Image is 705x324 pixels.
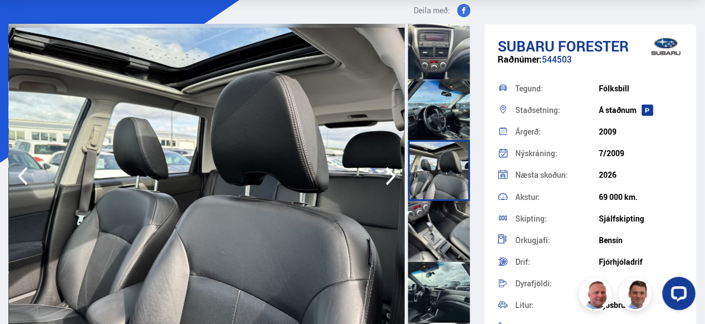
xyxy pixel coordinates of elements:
div: Tegund: [515,85,599,92]
span: Forester [558,36,629,56]
div: Drif: [515,258,599,266]
img: brand logo [644,30,688,64]
iframe: LiveChat chat widget [654,272,700,319]
div: Nýskráning: [515,150,599,157]
div: Fólksbíll [599,84,683,93]
div: Orkugjafi: [515,236,599,244]
div: 2026 [599,171,683,179]
div: 7/2009 [599,149,683,158]
div: Akstur: [515,193,599,201]
div: Sjálfskipting [599,214,683,223]
img: FbJEzSuNWCJXmdc-.webp [620,279,654,312]
div: Skipting: [515,215,599,223]
div: Á staðnum [599,106,683,115]
div: Staðsetning: [515,106,599,114]
div: Litur: [515,301,599,309]
div: Bensín [599,236,683,245]
span: Raðnúmer: [498,53,542,65]
span: Subaru [498,36,555,56]
div: 544503 [498,54,683,76]
button: Deila með: [410,4,475,17]
div: Næsta skoðun: [515,171,599,179]
div: 2009 [599,127,683,136]
div: 69 000 km. [599,193,683,202]
div: Dyrafjöldi: [515,280,599,287]
div: Fjórhjóladrif [599,258,683,266]
img: siFngHWaQ9KaOqBr.png [581,279,614,312]
div: Árgerð: [515,128,599,136]
span: Deila með: [414,4,451,17]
